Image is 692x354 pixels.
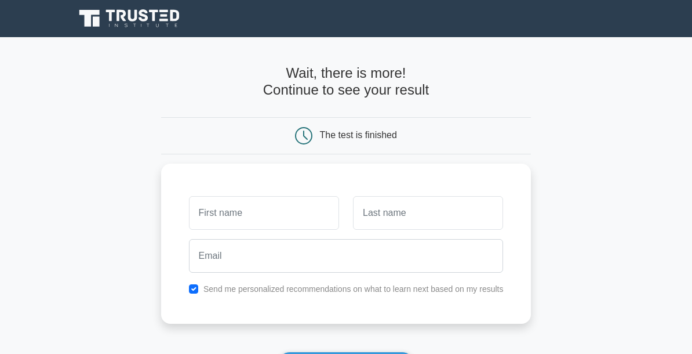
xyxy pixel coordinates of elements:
[203,284,504,294] label: Send me personalized recommendations on what to learn next based on my results
[189,239,504,273] input: Email
[189,196,339,230] input: First name
[353,196,503,230] input: Last name
[320,130,397,140] div: The test is finished
[161,65,531,99] h4: Wait, there is more! Continue to see your result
